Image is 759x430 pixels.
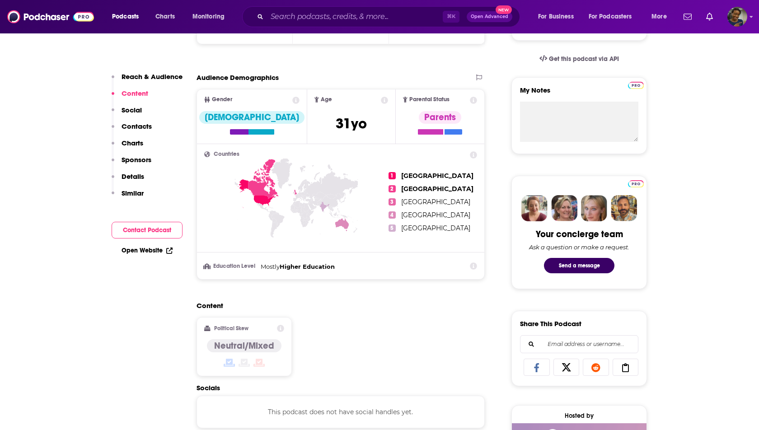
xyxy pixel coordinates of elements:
[727,7,747,27] img: User Profile
[199,111,305,124] div: [DEMOGRAPHIC_DATA]
[112,172,144,189] button: Details
[251,6,529,27] div: Search podcasts, credits, & more...
[409,97,450,103] span: Parental Status
[112,72,183,89] button: Reach & Audience
[611,195,637,221] img: Jon Profile
[122,139,143,147] p: Charts
[628,179,644,187] a: Pro website
[401,185,473,193] span: [GEOGRAPHIC_DATA]
[727,7,747,27] span: Logged in as sabrinajohnson
[112,89,148,106] button: Content
[214,151,239,157] span: Countries
[336,115,367,132] span: 31 yo
[112,122,152,139] button: Contacts
[401,198,470,206] span: [GEOGRAPHIC_DATA]
[589,10,632,23] span: For Podcasters
[389,224,396,232] span: 5
[581,195,607,221] img: Jules Profile
[150,9,180,24] a: Charts
[471,14,508,19] span: Open Advanced
[197,396,485,428] div: This podcast does not have social handles yet.
[703,9,717,24] a: Show notifications dropdown
[583,359,609,376] a: Share on Reddit
[389,172,396,179] span: 1
[214,340,274,351] h4: Neutral/Mixed
[532,9,585,24] button: open menu
[122,106,142,114] p: Social
[549,55,619,63] span: Get this podcast via API
[186,9,236,24] button: open menu
[628,82,644,89] img: Podchaser Pro
[197,383,485,392] h2: Socials
[267,9,443,24] input: Search podcasts, credits, & more...
[401,172,473,180] span: [GEOGRAPHIC_DATA]
[512,412,647,420] div: Hosted by
[496,5,512,14] span: New
[583,9,645,24] button: open menu
[197,73,279,82] h2: Audience Demographics
[112,139,143,155] button: Charts
[680,9,695,24] a: Show notifications dropdown
[467,11,512,22] button: Open AdvancedNew
[214,325,248,332] h2: Political Skew
[524,359,550,376] a: Share on Facebook
[727,7,747,27] button: Show profile menu
[553,359,580,376] a: Share on X/Twitter
[321,97,332,103] span: Age
[628,180,644,187] img: Podchaser Pro
[645,9,678,24] button: open menu
[538,10,574,23] span: For Business
[389,185,396,192] span: 2
[261,263,280,270] span: Mostly
[520,86,638,102] label: My Notes
[122,122,152,131] p: Contacts
[106,9,150,24] button: open menu
[112,155,151,172] button: Sponsors
[401,211,470,219] span: [GEOGRAPHIC_DATA]
[122,172,144,181] p: Details
[7,8,94,25] img: Podchaser - Follow, Share and Rate Podcasts
[280,263,335,270] span: Higher Education
[122,89,148,98] p: Content
[212,97,232,103] span: Gender
[544,258,614,273] button: Send a message
[401,224,470,232] span: [GEOGRAPHIC_DATA]
[112,222,183,238] button: Contact Podcast
[197,301,478,310] h2: Content
[536,229,623,240] div: Your concierge team
[112,10,139,23] span: Podcasts
[192,10,225,23] span: Monitoring
[204,263,257,269] h3: Education Level
[613,359,639,376] a: Copy Link
[122,247,173,254] a: Open Website
[389,198,396,206] span: 3
[529,243,629,251] div: Ask a question or make a request.
[112,106,142,122] button: Social
[419,111,461,124] div: Parents
[520,335,638,353] div: Search followers
[122,155,151,164] p: Sponsors
[528,336,631,353] input: Email address or username...
[122,72,183,81] p: Reach & Audience
[155,10,175,23] span: Charts
[651,10,667,23] span: More
[532,48,626,70] a: Get this podcast via API
[122,189,144,197] p: Similar
[521,195,548,221] img: Sydney Profile
[551,195,577,221] img: Barbara Profile
[628,80,644,89] a: Pro website
[443,11,459,23] span: ⌘ K
[389,211,396,219] span: 4
[112,189,144,206] button: Similar
[520,319,581,328] h3: Share This Podcast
